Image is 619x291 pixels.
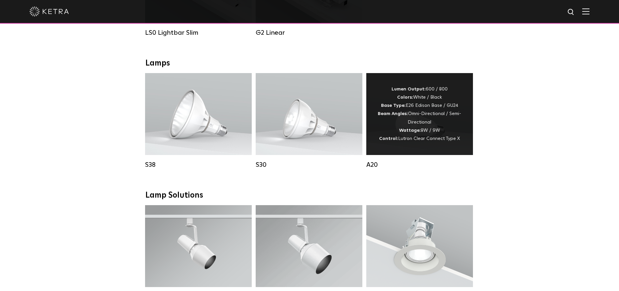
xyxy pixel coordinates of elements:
strong: Colors: [397,95,413,100]
strong: Control: [379,136,398,141]
div: Lamps [145,59,474,68]
div: S38 [145,161,252,169]
div: 600 / 800 White / Black E26 Edison Base / GU24 Omni-Directional / Semi-Directional 8W / 9W [376,85,463,143]
strong: Base Type: [381,103,406,108]
img: ketra-logo-2019-white [30,7,69,16]
strong: Beam Angles: [378,111,408,116]
span: Lutron Clear Connect Type X [398,136,460,141]
strong: Lumen Output: [392,87,426,91]
div: S30 [256,161,362,169]
div: LS0 Lightbar Slim [145,29,252,37]
div: G2 Linear [256,29,362,37]
img: Hamburger%20Nav.svg [582,8,589,14]
div: A20 [366,161,473,169]
a: S30 Lumen Output:1100Colors:White / BlackBase Type:E26 Edison Base / GU24Beam Angles:15° / 25° / ... [256,73,362,169]
div: Lamp Solutions [145,191,474,200]
a: S38 Lumen Output:1100Colors:White / BlackBase Type:E26 Edison Base / GU24Beam Angles:10° / 25° / ... [145,73,252,169]
a: A20 Lumen Output:600 / 800Colors:White / BlackBase Type:E26 Edison Base / GU24Beam Angles:Omni-Di... [366,73,473,169]
img: search icon [567,8,575,16]
strong: Wattage: [399,128,421,133]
